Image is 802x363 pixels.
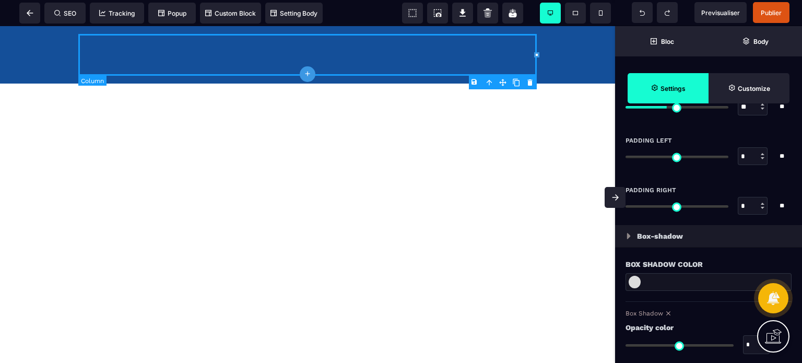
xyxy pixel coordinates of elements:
span: Custom Block [205,9,256,17]
span: Open Blocks [615,26,709,56]
span: Open Layer Manager [709,26,802,56]
div: Box Shadow Color [626,258,792,271]
span: Padding Right [626,186,676,194]
strong: Settings [661,85,686,92]
p: Box-shadow [637,230,683,242]
span: Tracking [99,9,135,17]
span: Setting Body [270,9,317,17]
strong: Body [753,38,769,45]
span: View components [402,3,423,24]
strong: Bloc [661,38,674,45]
span: Screenshot [427,3,448,24]
span: Settings [628,73,709,103]
span: SEO [54,9,76,17]
strong: Customize [738,85,770,92]
span: Opacity color [626,321,674,334]
span: Previsualiser [701,9,740,17]
span: Popup [158,9,186,17]
span: Padding Left [626,136,672,145]
span: Open Style Manager [709,73,789,103]
span: Publier [761,9,782,17]
img: loading [627,233,631,239]
span: Box Shadow [626,310,663,317]
span: Preview [694,2,747,23]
